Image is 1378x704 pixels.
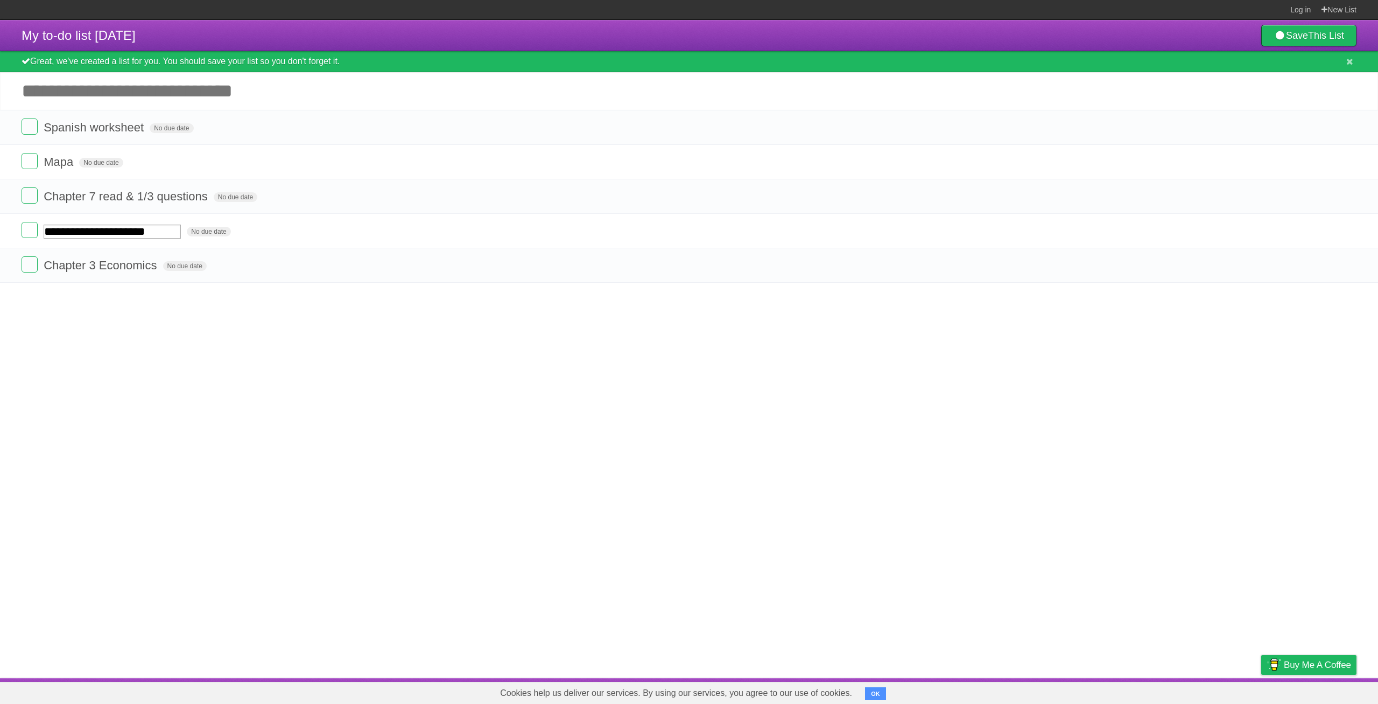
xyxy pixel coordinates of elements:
span: No due date [214,192,257,202]
span: Cookies help us deliver our services. By using our services, you agree to our use of cookies. [489,682,863,704]
span: My to-do list [DATE] [22,28,136,43]
span: No due date [187,227,230,236]
a: Developers [1154,681,1197,701]
span: No due date [150,123,193,133]
label: Done [22,222,38,238]
a: About [1118,681,1141,701]
span: No due date [79,158,123,168]
label: Done [22,256,38,273]
span: Buy me a coffee [1284,656,1351,674]
span: Spanish worksheet [44,121,146,134]
button: OK [865,687,886,700]
b: This List [1308,30,1344,41]
a: SaveThis List [1261,25,1356,46]
a: Suggest a feature [1289,681,1356,701]
span: Chapter 3 Economics [44,259,159,272]
label: Done [22,119,38,135]
label: Done [22,153,38,169]
a: Privacy [1247,681,1275,701]
span: Mapa [44,155,76,169]
span: Chapter 7 read & 1/3 questions [44,190,210,203]
label: Done [22,187,38,204]
a: Terms [1211,681,1234,701]
img: Buy me a coffee [1267,656,1281,674]
a: Buy me a coffee [1261,655,1356,675]
span: No due date [163,261,207,271]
